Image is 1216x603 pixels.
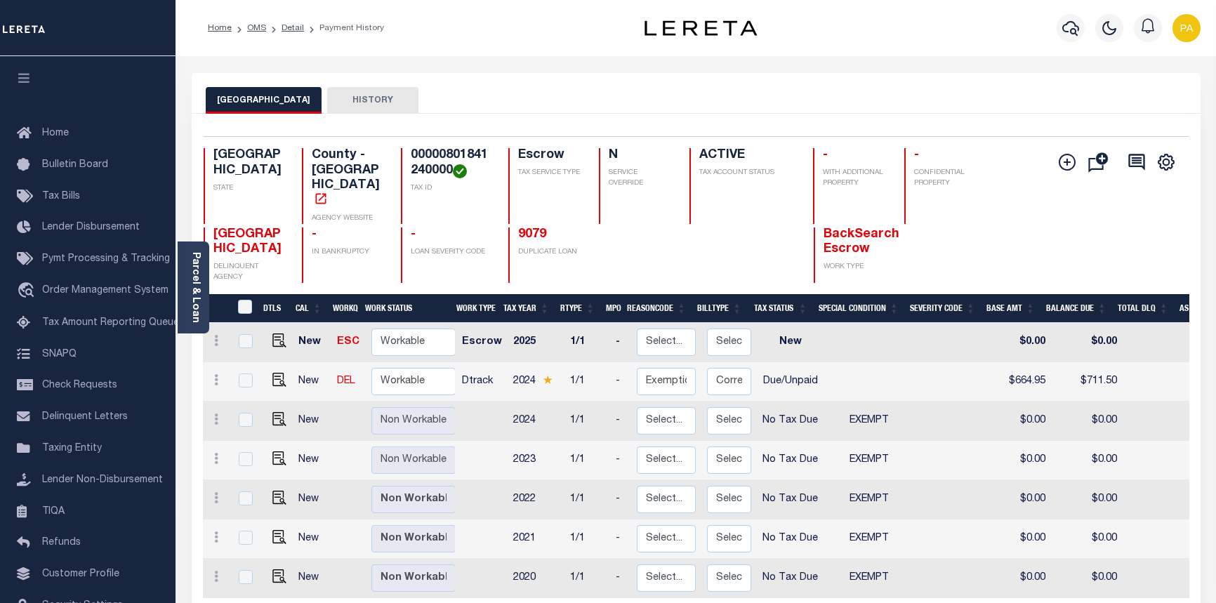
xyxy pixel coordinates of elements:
[42,506,65,516] span: TIQA
[757,323,824,362] td: New
[518,168,582,178] p: TAX SERVICE TYPE
[850,494,889,504] span: EXEMPT
[1051,362,1123,402] td: $711.50
[293,441,331,480] td: New
[991,480,1051,519] td: $0.00
[337,337,359,347] a: ESC
[564,323,610,362] td: 1/1
[451,294,498,323] th: Work Type
[293,519,331,559] td: New
[508,441,564,480] td: 2023
[411,148,491,178] h4: 00000801841240000
[456,362,508,402] td: Dtrack
[1051,323,1123,362] td: $0.00
[1051,559,1123,598] td: $0.00
[411,247,491,258] p: LOAN SEVERITY CODE
[282,24,304,32] a: Detail
[456,323,508,362] td: Escrow
[208,24,232,32] a: Home
[757,402,824,441] td: No Tax Due
[213,262,286,283] p: DELINQUENT AGENCY
[991,402,1051,441] td: $0.00
[304,22,384,34] li: Payment History
[508,559,564,598] td: 2020
[508,519,564,559] td: 2021
[42,223,140,232] span: Lender Disbursement
[206,87,322,114] button: [GEOGRAPHIC_DATA]
[610,441,631,480] td: -
[42,128,69,138] span: Home
[312,213,384,224] p: AGENCY WEBSITE
[991,362,1051,402] td: $664.95
[518,247,673,258] p: DUPLICATE LOAN
[42,412,128,422] span: Delinquent Letters
[824,262,896,272] p: WORK TYPE
[508,362,564,402] td: 2024
[42,380,117,390] span: Check Requests
[555,294,600,323] th: RType: activate to sort column ascending
[42,349,77,359] span: SNAPQ
[991,323,1051,362] td: $0.00
[42,160,108,170] span: Bulletin Board
[991,441,1051,480] td: $0.00
[757,559,824,598] td: No Tax Due
[621,294,692,323] th: ReasonCode: activate to sort column ascending
[850,534,889,543] span: EXEMPT
[213,183,286,194] p: STATE
[293,480,331,519] td: New
[564,362,610,402] td: 1/1
[823,168,887,189] p: WITH ADDITIONAL PROPERTY
[757,441,824,480] td: No Tax Due
[991,519,1051,559] td: $0.00
[699,148,796,164] h4: ACTIVE
[645,20,757,36] img: logo-dark.svg
[850,573,889,583] span: EXEMPT
[850,455,889,465] span: EXEMPT
[1051,402,1123,441] td: $0.00
[203,294,230,323] th: &nbsp;&nbsp;&nbsp;&nbsp;&nbsp;&nbsp;&nbsp;&nbsp;&nbsp;&nbsp;
[411,228,416,241] span: -
[508,480,564,519] td: 2022
[518,148,582,164] h4: Escrow
[850,416,889,425] span: EXEMPT
[337,376,355,386] a: DEL
[1051,441,1123,480] td: $0.00
[692,294,747,323] th: BillType: activate to sort column ascending
[1051,519,1123,559] td: $0.00
[508,402,564,441] td: 2024
[293,559,331,598] td: New
[213,148,286,178] h4: [GEOGRAPHIC_DATA]
[293,323,331,362] td: New
[42,254,170,264] span: Pymt Processing & Tracking
[327,294,359,323] th: WorkQ
[609,148,673,164] h4: N
[190,252,200,323] a: Parcel & Loan
[610,480,631,519] td: -
[247,24,266,32] a: OMS
[904,294,981,323] th: Severity Code: activate to sort column ascending
[312,247,384,258] p: IN BANKRUPTCY
[293,402,331,441] td: New
[610,362,631,402] td: -
[610,323,631,362] td: -
[699,168,796,178] p: TAX ACCOUNT STATUS
[564,519,610,559] td: 1/1
[609,168,673,189] p: SERVICE OVERRIDE
[564,559,610,598] td: 1/1
[757,519,824,559] td: No Tax Due
[42,286,168,296] span: Order Management System
[914,149,919,161] span: -
[1051,480,1123,519] td: $0.00
[610,519,631,559] td: -
[411,183,491,194] p: TAX ID
[1040,294,1112,323] th: Balance Due: activate to sort column ascending
[823,149,828,161] span: -
[991,559,1051,598] td: $0.00
[981,294,1040,323] th: Base Amt: activate to sort column ascending
[543,376,553,385] img: Star.svg
[914,168,986,189] p: CONFIDENTIAL PROPERTY
[757,362,824,402] td: Due/Unpaid
[42,444,102,453] span: Taxing Entity
[610,559,631,598] td: -
[824,228,899,256] span: BackSearch Escrow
